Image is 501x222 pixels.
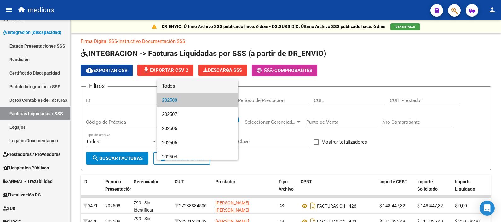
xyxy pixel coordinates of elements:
[480,201,495,216] div: Open Intercom Messenger
[162,136,233,150] span: 202505
[162,150,233,164] span: 202504
[162,79,233,93] span: Todos
[162,107,233,122] span: 202507
[162,122,233,136] span: 202506
[162,93,233,107] span: 202508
